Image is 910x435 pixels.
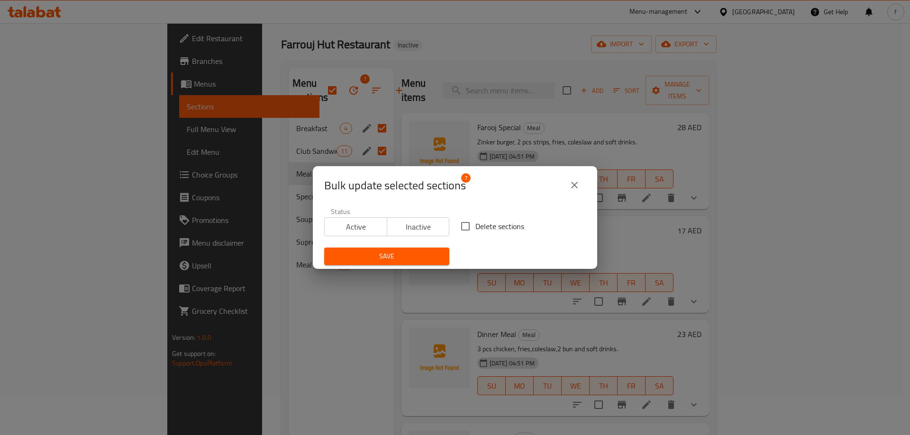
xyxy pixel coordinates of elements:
span: Active [328,220,383,234]
span: Save [332,250,442,262]
span: Selected section count [324,178,466,193]
span: Inactive [391,220,446,234]
span: Delete sections [475,221,524,232]
button: Inactive [387,217,450,236]
button: Active [324,217,387,236]
button: Save [324,248,449,265]
span: 7 [461,173,471,183]
button: close [563,174,586,196]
